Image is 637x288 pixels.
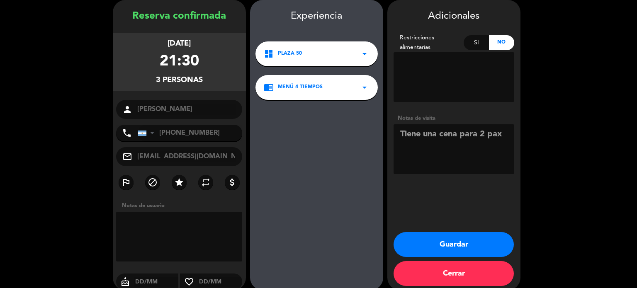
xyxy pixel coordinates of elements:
div: Adicionales [394,8,514,24]
i: cake [116,277,134,287]
i: repeat [201,177,211,187]
span: MENÚ 4 TIEMPOS [278,83,323,92]
input: DD/MM [134,277,179,287]
div: 3 personas [156,74,203,86]
div: Notas de usuario [118,201,246,210]
i: favorite_border [180,277,198,287]
div: Reserva confirmada [113,8,246,24]
button: Cerrar [394,261,514,286]
i: outlined_flag [121,177,131,187]
div: Restricciones alimentarias [394,33,464,52]
i: mail_outline [122,152,132,162]
div: Si [464,35,489,50]
i: arrow_drop_down [360,82,370,92]
div: [DATE] [168,38,191,50]
div: No [489,35,514,50]
span: Plaza 50 [278,50,302,58]
i: attach_money [227,177,237,187]
div: Experiencia [250,8,383,24]
i: person [122,104,132,114]
input: DD/MM [198,277,243,287]
i: star [174,177,184,187]
i: arrow_drop_down [360,49,370,59]
div: Argentina: +54 [138,125,157,141]
button: Guardar [394,232,514,257]
i: phone [122,128,132,138]
i: block [148,177,158,187]
div: 21:30 [160,50,199,74]
div: Notas de visita [394,114,514,123]
i: chrome_reader_mode [264,82,274,92]
i: dashboard [264,49,274,59]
